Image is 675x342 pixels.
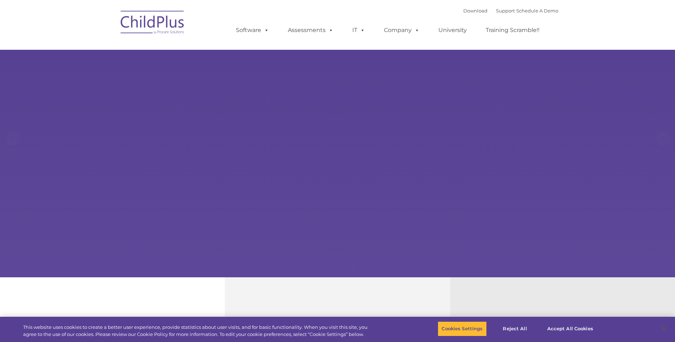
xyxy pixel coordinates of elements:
button: Reject All [493,321,537,336]
div: This website uses cookies to create a better user experience, provide statistics about user visit... [23,324,371,338]
button: Close [656,321,671,337]
a: Assessments [281,23,341,37]
button: Accept All Cookies [543,321,597,336]
a: Company [377,23,427,37]
img: ChildPlus by Procare Solutions [117,6,188,41]
a: IT [345,23,372,37]
a: Software [229,23,276,37]
a: Schedule A Demo [516,8,558,14]
font: | [463,8,558,14]
a: University [431,23,474,37]
a: Support [496,8,515,14]
button: Cookies Settings [438,321,486,336]
a: Download [463,8,487,14]
a: Training Scramble!! [479,23,547,37]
